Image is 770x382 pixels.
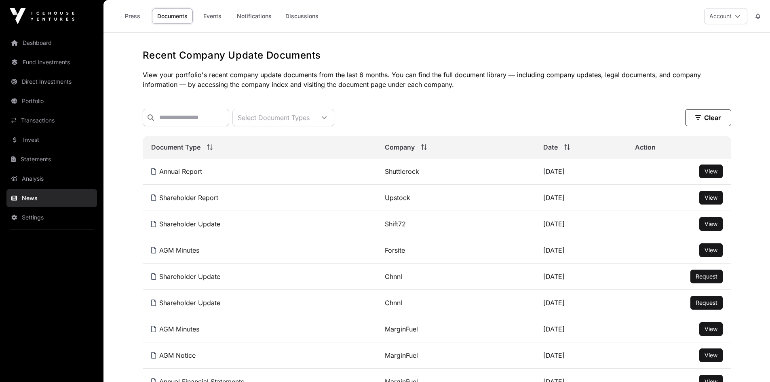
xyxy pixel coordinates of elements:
td: [DATE] [535,211,627,237]
a: Dashboard [6,34,97,52]
td: [DATE] [535,264,627,290]
a: View [705,194,717,202]
button: Request [690,270,723,283]
span: Action [635,142,656,152]
a: Discussions [280,8,324,24]
a: View [705,351,717,359]
a: Transactions [6,112,97,129]
a: View [705,220,717,228]
span: View [705,220,717,227]
td: [DATE] [535,185,627,211]
span: View [705,352,717,359]
a: View [705,246,717,254]
a: MarginFuel [385,325,418,333]
td: [DATE] [535,237,627,264]
a: Invest [6,131,97,149]
a: Request [696,272,717,281]
button: View [699,217,723,231]
a: View [705,167,717,175]
a: Fund Investments [6,53,97,71]
a: View [705,325,717,333]
span: View [705,168,717,175]
a: Shareholder Update [151,299,220,307]
td: [DATE] [535,342,627,369]
a: Documents [152,8,193,24]
a: AGM Minutes [151,246,199,254]
a: News [6,189,97,207]
a: Chnnl [385,299,402,307]
a: Chnnl [385,272,402,281]
a: Notifications [232,8,277,24]
button: View [699,243,723,257]
a: Shareholder Update [151,272,220,281]
a: Statements [6,150,97,168]
h1: Recent Company Update Documents [143,49,731,62]
button: View [699,322,723,336]
td: [DATE] [535,290,627,316]
a: Annual Report [151,167,202,175]
span: View [705,247,717,253]
a: Request [696,299,717,307]
span: Request [696,299,717,306]
span: Document Type [151,142,200,152]
img: Icehouse Ventures Logo [10,8,74,24]
a: Shift72 [385,220,406,228]
button: View [699,191,723,205]
td: [DATE] [535,158,627,185]
a: AGM Notice [151,351,196,359]
a: Direct Investments [6,73,97,91]
span: Date [543,142,558,152]
span: View [705,325,717,332]
span: Request [696,273,717,280]
div: Select Document Types [233,109,314,126]
a: Forsite [385,246,405,254]
a: AGM Minutes [151,325,199,333]
a: Shuttlerock [385,167,419,175]
a: Shareholder Report [151,194,218,202]
button: Request [690,296,723,310]
td: [DATE] [535,316,627,342]
span: Company [385,142,415,152]
button: View [699,348,723,362]
a: Press [116,8,149,24]
a: Analysis [6,170,97,188]
a: Portfolio [6,92,97,110]
a: MarginFuel [385,351,418,359]
a: Upstock [385,194,410,202]
button: Clear [685,109,731,126]
span: View [705,194,717,201]
iframe: Chat Widget [730,343,770,382]
button: View [699,165,723,178]
a: Shareholder Update [151,220,220,228]
p: View your portfolio's recent company update documents from the last 6 months. You can find the fu... [143,70,731,89]
button: Account [704,8,747,24]
a: Settings [6,209,97,226]
a: Events [196,8,228,24]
